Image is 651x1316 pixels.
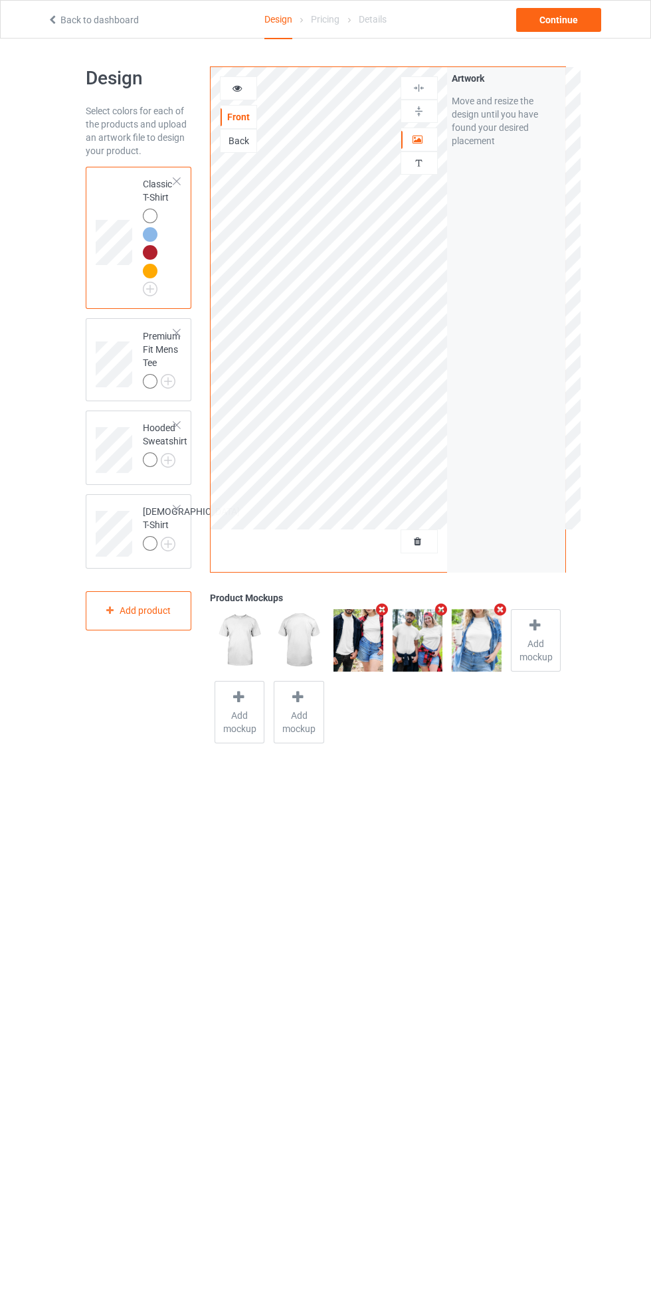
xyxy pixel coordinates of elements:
div: Classic T-Shirt [143,177,175,292]
img: svg%3E%0A [413,105,425,118]
h1: Design [86,66,192,90]
img: svg+xml;base64,PD94bWwgdmVyc2lvbj0iMS4wIiBlbmNvZGluZz0iVVRGLTgiPz4KPHN2ZyB3aWR0aD0iMjJweCIgaGVpZ2... [161,453,175,468]
div: Product Mockups [210,591,565,605]
span: Add mockup [215,709,264,735]
div: Front [221,110,256,124]
img: regular.jpg [452,609,502,672]
img: regular.jpg [274,609,324,672]
div: Classic T-Shirt [86,167,192,309]
i: Remove mockup [492,603,509,616]
div: Pricing [311,1,339,38]
span: Add mockup [274,709,323,735]
img: svg%3E%0A [413,82,425,94]
div: Premium Fit Mens Tee [143,329,180,388]
div: Continue [516,8,601,32]
div: Artwork [452,72,561,85]
img: svg+xml;base64,PD94bWwgdmVyc2lvbj0iMS4wIiBlbmNvZGluZz0iVVRGLTgiPz4KPHN2ZyB3aWR0aD0iMjJweCIgaGVpZ2... [161,374,175,389]
div: [DEMOGRAPHIC_DATA] T-Shirt [143,505,240,550]
img: svg+xml;base64,PD94bWwgdmVyc2lvbj0iMS4wIiBlbmNvZGluZz0iVVRGLTgiPz4KPHN2ZyB3aWR0aD0iMjJweCIgaGVpZ2... [161,537,175,551]
div: Add mockup [274,681,324,743]
img: regular.jpg [333,609,383,672]
img: svg%3E%0A [413,157,425,169]
div: Move and resize the design until you have found your desired placement [452,94,561,147]
div: Add mockup [511,609,561,672]
div: Details [359,1,387,38]
div: Add product [86,591,192,630]
a: Back to dashboard [47,15,139,25]
img: svg+xml;base64,PD94bWwgdmVyc2lvbj0iMS4wIiBlbmNvZGluZz0iVVRGLTgiPz4KPHN2ZyB3aWR0aD0iMjJweCIgaGVpZ2... [143,282,157,296]
i: Remove mockup [433,603,450,616]
img: regular.jpg [393,609,442,672]
i: Remove mockup [374,603,391,616]
div: [DEMOGRAPHIC_DATA] T-Shirt [86,494,192,569]
span: Add mockup [511,637,560,664]
div: Select colors for each of the products and upload an artwork file to design your product. [86,104,192,157]
img: regular.jpg [215,609,264,672]
div: Design [264,1,292,39]
div: Premium Fit Mens Tee [86,318,192,401]
div: Hooded Sweatshirt [143,421,187,466]
div: Hooded Sweatshirt [86,411,192,485]
div: Back [221,134,256,147]
div: Add mockup [215,681,264,743]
